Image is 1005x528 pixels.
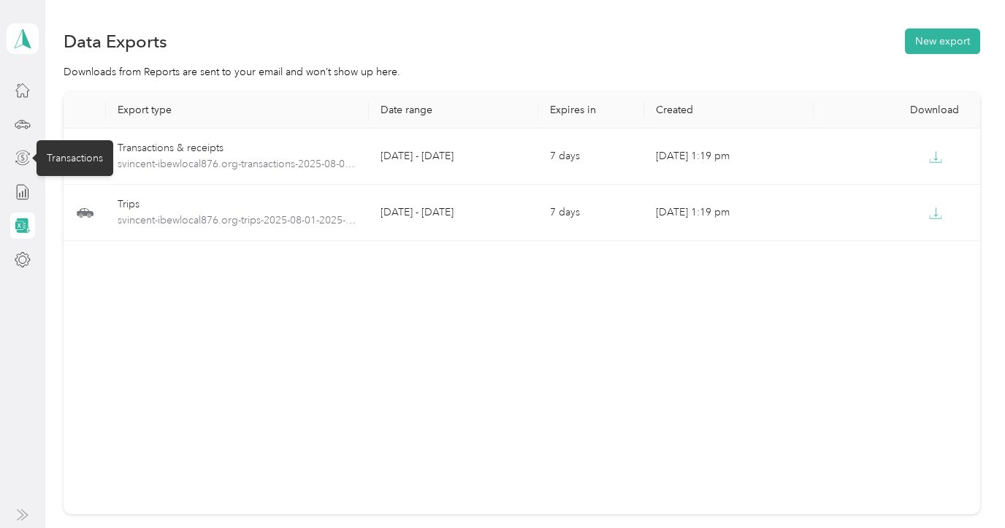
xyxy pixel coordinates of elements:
[118,140,357,156] div: Transactions & receipts
[923,446,1005,528] iframe: Everlance-gr Chat Button Frame
[538,129,644,185] td: 7 days
[118,156,357,172] span: svincent-ibewlocal876.org-transactions-2025-08-01-2025-08-31.xlsx
[369,129,538,185] td: [DATE] - [DATE]
[369,185,538,241] td: [DATE] - [DATE]
[106,92,369,129] th: Export type
[644,92,814,129] th: Created
[369,92,538,129] th: Date range
[825,104,971,116] div: Download
[118,213,357,229] span: svincent-ibewlocal876.org-trips-2025-08-01-2025-08-31.xlsx
[538,92,644,129] th: Expires in
[538,185,644,241] td: 7 days
[118,196,357,213] div: Trips
[905,28,980,54] button: New export
[644,129,814,185] td: [DATE] 1:19 pm
[37,140,113,176] div: Transactions
[64,64,980,80] div: Downloads from Reports are sent to your email and won’t show up here.
[644,185,814,241] td: [DATE] 1:19 pm
[64,34,167,49] h1: Data Exports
